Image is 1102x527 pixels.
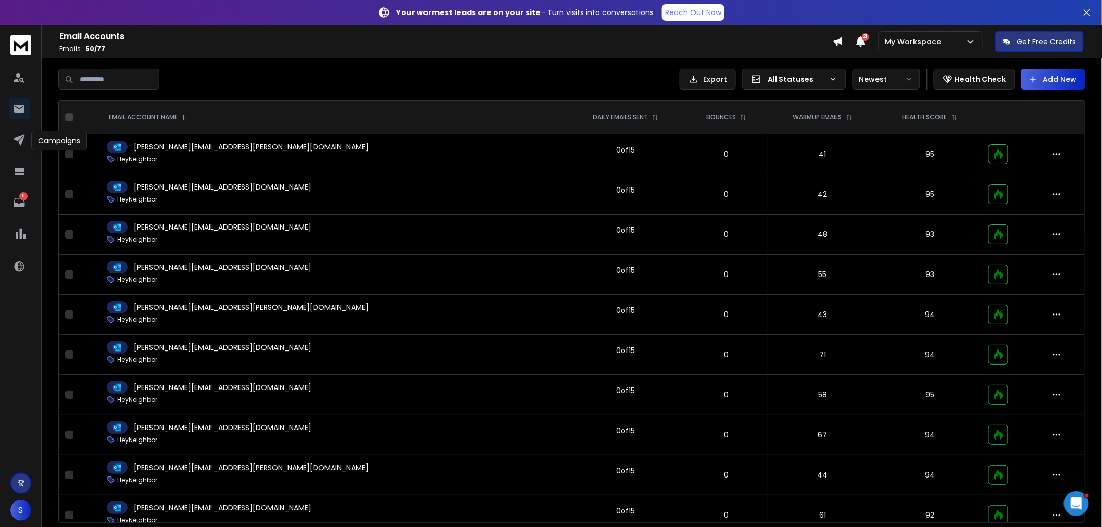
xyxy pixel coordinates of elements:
p: 0 [692,390,761,400]
p: [PERSON_NAME][EMAIL_ADDRESS][DOMAIN_NAME] [134,422,311,433]
td: 42 [768,174,878,215]
div: 0 of 15 [616,345,635,356]
p: HEALTH SCORE [903,113,947,121]
p: 0 [692,430,761,440]
p: 0 [692,470,761,480]
td: 94 [878,335,982,375]
iframe: Intercom live chat [1064,491,1089,516]
td: 94 [878,415,982,455]
td: 94 [878,295,982,335]
span: 50 / 77 [85,44,105,53]
div: 0 of 15 [616,225,635,235]
td: 55 [768,255,878,295]
td: 67 [768,415,878,455]
div: EMAIL ACCOUNT NAME [109,113,188,121]
button: Get Free Credits [995,31,1084,52]
button: S [10,500,31,521]
p: WARMUP EMAILS [793,113,842,121]
td: 94 [878,455,982,495]
div: 0 of 15 [616,385,635,396]
td: 43 [768,295,878,335]
p: 0 [692,309,761,320]
p: [PERSON_NAME][EMAIL_ADDRESS][PERSON_NAME][DOMAIN_NAME] [134,302,369,312]
p: HeyNeighbor [117,316,157,324]
p: DAILY EMAILS SENT [593,113,648,121]
td: 95 [878,134,982,174]
p: 0 [692,510,761,520]
p: HeyNeighbor [117,516,157,524]
a: 5 [9,192,30,213]
td: 48 [768,215,878,255]
p: HeyNeighbor [117,275,157,284]
p: My Workspace [885,36,946,47]
p: [PERSON_NAME][EMAIL_ADDRESS][DOMAIN_NAME] [134,382,311,393]
p: 5 [19,192,28,200]
p: 0 [692,269,761,280]
p: HeyNeighbor [117,155,157,164]
td: 58 [768,375,878,415]
p: HeyNeighbor [117,476,157,484]
a: Reach Out Now [662,4,724,21]
p: [PERSON_NAME][EMAIL_ADDRESS][DOMAIN_NAME] [134,222,311,232]
p: [PERSON_NAME][EMAIL_ADDRESS][PERSON_NAME][DOMAIN_NAME] [134,142,369,152]
div: Campaigns [31,131,87,150]
p: [PERSON_NAME][EMAIL_ADDRESS][DOMAIN_NAME] [134,182,311,192]
p: BOUNCES [706,113,736,121]
div: 0 of 15 [616,305,635,316]
span: 21 [862,33,869,41]
td: 93 [878,215,982,255]
td: 95 [878,174,982,215]
p: – Turn visits into conversations [396,7,654,18]
p: Reach Out Now [665,7,721,18]
p: [PERSON_NAME][EMAIL_ADDRESS][DOMAIN_NAME] [134,262,311,272]
p: Emails : [59,45,833,53]
p: 0 [692,229,761,240]
p: HeyNeighbor [117,436,157,444]
img: logo [10,35,31,55]
td: 41 [768,134,878,174]
h1: Email Accounts [59,30,833,43]
p: 0 [692,149,761,159]
p: Get Free Credits [1017,36,1076,47]
td: 44 [768,455,878,495]
p: [PERSON_NAME][EMAIL_ADDRESS][PERSON_NAME][DOMAIN_NAME] [134,462,369,473]
p: HeyNeighbor [117,396,157,404]
button: Export [680,69,736,90]
button: Newest [853,69,920,90]
p: HeyNeighbor [117,195,157,204]
div: 0 of 15 [616,425,635,436]
td: 95 [878,375,982,415]
p: All Statuses [768,74,825,84]
p: [PERSON_NAME][EMAIL_ADDRESS][DOMAIN_NAME] [134,342,311,353]
div: 0 of 15 [616,265,635,275]
p: 0 [692,349,761,360]
button: Health Check [934,69,1015,90]
div: 0 of 15 [616,145,635,155]
div: 0 of 15 [616,185,635,195]
p: Health Check [955,74,1006,84]
p: [PERSON_NAME][EMAIL_ADDRESS][DOMAIN_NAME] [134,503,311,513]
td: 93 [878,255,982,295]
p: HeyNeighbor [117,356,157,364]
td: 71 [768,335,878,375]
div: 0 of 15 [616,506,635,516]
div: 0 of 15 [616,466,635,476]
p: 0 [692,189,761,199]
strong: Your warmest leads are on your site [396,7,541,18]
p: HeyNeighbor [117,235,157,244]
button: Add New [1021,69,1085,90]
